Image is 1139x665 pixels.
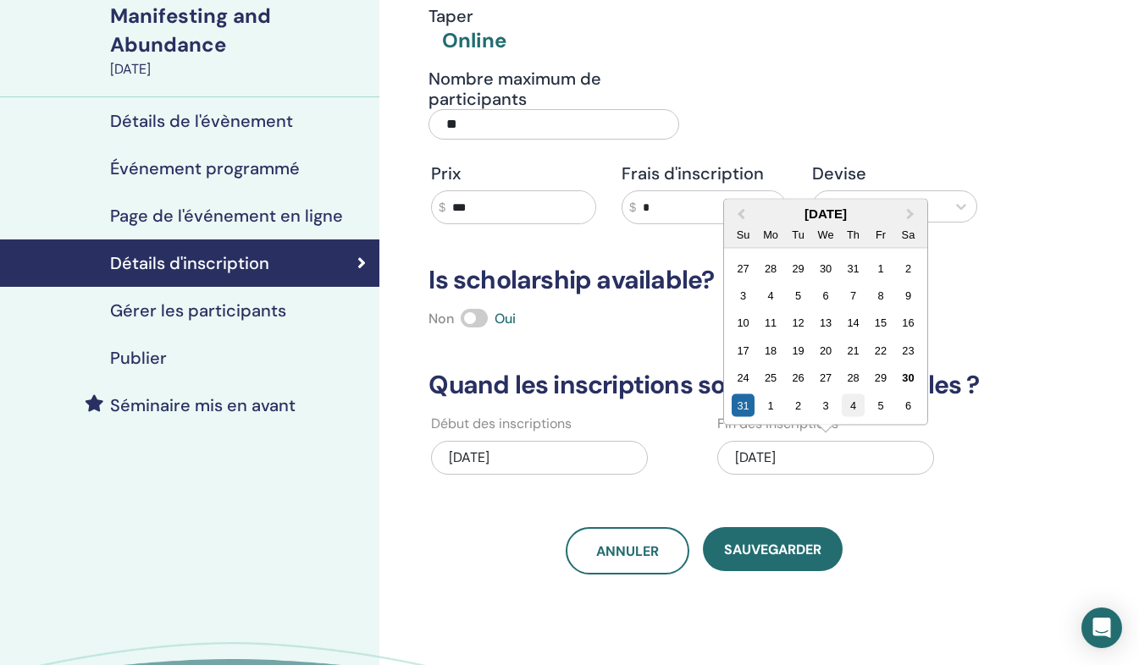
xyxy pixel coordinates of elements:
span: Oui [495,310,516,327]
div: Choose Saturday, August 16th, 2025 [897,311,920,334]
div: Open Intercom Messenger [1081,607,1122,648]
input: Nombre maximum de participants [429,109,678,140]
div: Choose Monday, August 4th, 2025 [759,284,782,307]
div: Tu [787,223,810,245]
div: Choose Thursday, July 31st, 2025 [842,256,865,279]
div: [DATE] [431,441,648,475]
h4: Taper [429,6,506,26]
h4: Gérer les participants [110,300,286,321]
h3: Is scholarship available? [418,265,990,295]
div: Choose Sunday, August 31st, 2025 [732,394,755,417]
div: Manifesting and Abundance [110,2,369,59]
a: Annuler [566,527,689,574]
div: Choose Sunday, August 3rd, 2025 [732,284,755,307]
h4: Séminaire mis en avant [110,395,296,415]
div: Choose Thursday, September 4th, 2025 [842,394,865,417]
div: Choose Thursday, August 21st, 2025 [842,339,865,362]
div: Choose Wednesday, September 3rd, 2025 [814,394,837,417]
div: Choose Tuesday, September 2nd, 2025 [787,394,810,417]
label: Début des inscriptions [431,414,572,434]
a: Manifesting and Abundance[DATE] [100,2,379,80]
div: Choose Thursday, August 28th, 2025 [842,366,865,389]
div: We [814,223,837,245]
span: Annuler [596,542,659,560]
div: Choose Tuesday, July 29th, 2025 [787,256,810,279]
div: Choose Tuesday, August 5th, 2025 [787,284,810,307]
div: Choose Friday, August 22nd, 2025 [869,339,892,362]
h4: Publier [110,348,167,368]
div: Sa [897,223,920,245]
div: Choose Wednesday, August 6th, 2025 [814,284,837,307]
div: Online [442,26,506,55]
div: Choose Wednesday, July 30th, 2025 [814,256,837,279]
div: Choose Saturday, August 9th, 2025 [897,284,920,307]
div: Choose Monday, August 11th, 2025 [759,311,782,334]
div: Choose Friday, August 1st, 2025 [869,256,892,279]
div: Choose Wednesday, August 13th, 2025 [814,311,837,334]
div: Choose Friday, August 8th, 2025 [869,284,892,307]
label: Fin des inscriptions [717,414,838,434]
h4: Frais d'inscription [622,163,787,184]
div: Fr [869,223,892,245]
div: Su [732,223,755,245]
div: Choose Sunday, August 24th, 2025 [732,366,755,389]
div: [DATE] [717,441,934,475]
div: Choose Tuesday, August 12th, 2025 [787,311,810,334]
h4: Prix [431,163,596,184]
div: Choose Wednesday, August 20th, 2025 [814,339,837,362]
div: Choose Monday, August 25th, 2025 [759,366,782,389]
h4: Devise [812,163,977,184]
div: Choose Thursday, August 14th, 2025 [842,311,865,334]
button: Previous Month [726,201,753,228]
span: sauvegarder [724,541,821,558]
h4: Page de l'événement en ligne [110,206,343,226]
div: [DATE] [110,59,369,80]
div: Choose Wednesday, August 27th, 2025 [814,366,837,389]
h4: Détails d'inscription [110,253,269,273]
div: Month August, 2025 [729,254,921,419]
button: sauvegarder [703,527,843,571]
div: [DATE] [724,206,927,221]
div: Mo [759,223,782,245]
div: Choose Monday, August 18th, 2025 [759,339,782,362]
div: Choose Sunday, August 10th, 2025 [732,311,755,334]
div: Choose Thursday, August 7th, 2025 [842,284,865,307]
span: Non [429,310,454,327]
div: Choose Tuesday, August 26th, 2025 [787,366,810,389]
div: Choose Sunday, August 17th, 2025 [732,339,755,362]
h4: Nombre maximum de participants [429,69,678,109]
span: $ [439,199,445,217]
div: Choose Saturday, August 30th, 2025 [897,366,920,389]
div: Choose Friday, August 15th, 2025 [869,311,892,334]
div: Choose Saturday, August 2nd, 2025 [897,256,920,279]
div: Choose Friday, September 5th, 2025 [869,394,892,417]
span: $ [629,199,636,217]
div: Choose Date [723,199,928,426]
div: Choose Saturday, September 6th, 2025 [897,394,920,417]
div: Choose Monday, September 1st, 2025 [759,394,782,417]
div: Th [842,223,865,245]
div: Choose Tuesday, August 19th, 2025 [787,339,810,362]
h3: Quand les inscriptions sont-elles disponibles ? [418,370,990,400]
h4: Détails de l'évènement [110,111,293,131]
div: Choose Sunday, July 27th, 2025 [732,256,755,279]
div: Choose Friday, August 29th, 2025 [869,366,892,389]
div: Choose Saturday, August 23rd, 2025 [897,339,920,362]
button: Next Month [898,201,926,228]
h4: Événement programmé [110,158,300,179]
div: Choose Monday, July 28th, 2025 [759,256,782,279]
